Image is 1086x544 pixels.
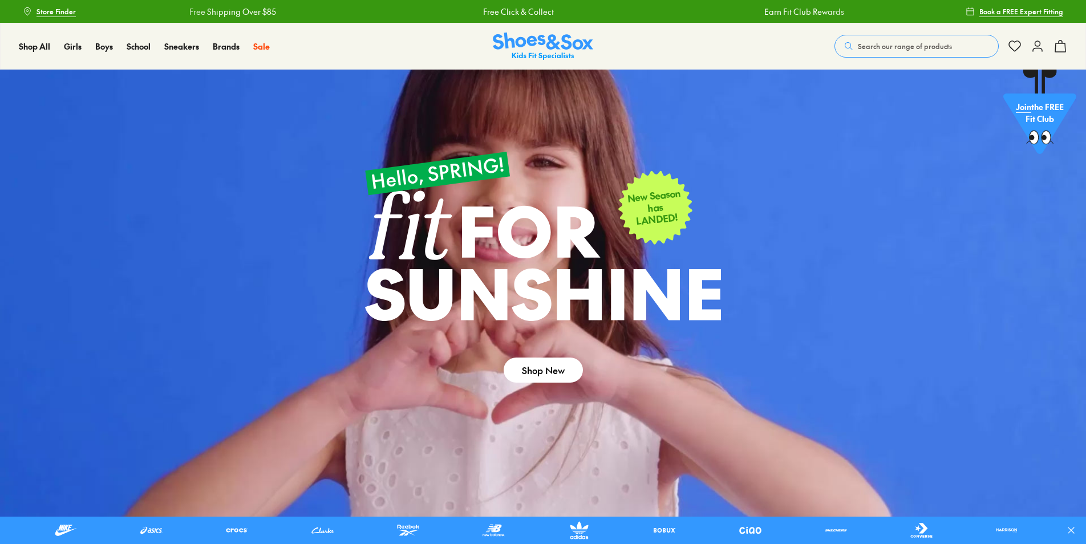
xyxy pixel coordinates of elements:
[189,6,275,18] a: Free Shipping Over $85
[764,6,844,18] a: Earn Fit Club Rewards
[493,33,593,60] img: SNS_Logo_Responsive.svg
[504,358,583,383] a: Shop New
[858,41,952,51] span: Search our range of products
[253,40,270,52] a: Sale
[493,33,593,60] a: Shoes & Sox
[23,1,76,22] a: Store Finder
[164,40,199,52] a: Sneakers
[966,1,1063,22] a: Book a FREE Expert Fitting
[1016,101,1031,112] span: Join
[213,40,240,52] a: Brands
[37,6,76,17] span: Store Finder
[1003,92,1076,134] p: the FREE Fit Club
[127,40,151,52] a: School
[979,6,1063,17] span: Book a FREE Expert Fitting
[19,40,50,52] a: Shop All
[1003,69,1076,160] a: Jointhe FREE Fit Club
[64,40,82,52] a: Girls
[834,35,999,58] button: Search our range of products
[483,6,553,18] a: Free Click & Collect
[95,40,113,52] a: Boys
